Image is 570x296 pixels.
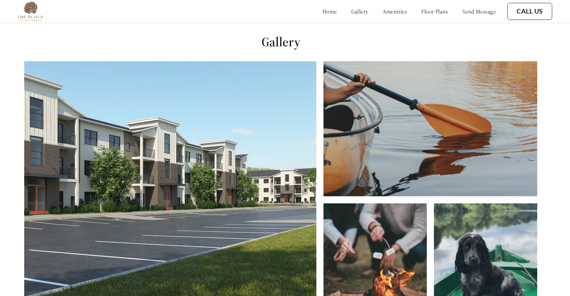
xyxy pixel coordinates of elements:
a: amenities [383,8,407,15]
img: Company logo [18,2,43,21]
a: gallery [351,8,368,15]
a: Call Us [517,7,543,15]
a: send message [462,8,496,15]
button: Call Us [507,3,552,20]
a: floor plans [421,8,448,15]
a: home [322,8,337,15]
img: Carousel image 4 [323,61,537,196]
